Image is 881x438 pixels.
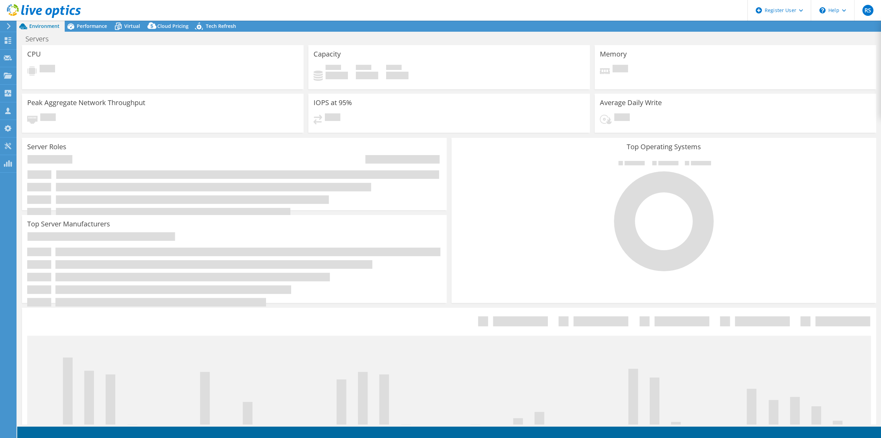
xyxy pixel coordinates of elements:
h3: Memory [600,50,627,58]
span: Used [326,65,341,72]
h3: CPU [27,50,41,58]
span: Tech Refresh [206,23,236,29]
h3: IOPS at 95% [314,99,352,106]
span: Cloud Pricing [157,23,189,29]
span: Performance [77,23,107,29]
h3: Peak Aggregate Network Throughput [27,99,145,106]
h3: Top Server Manufacturers [27,220,110,228]
span: Total [386,65,402,72]
span: Pending [40,113,56,123]
h3: Server Roles [27,143,66,151]
h3: Top Operating Systems [457,143,871,151]
span: Virtual [124,23,140,29]
h4: 0 GiB [386,72,408,79]
h4: 0 GiB [356,72,378,79]
h4: 0 GiB [326,72,348,79]
h3: Average Daily Write [600,99,662,106]
span: Environment [29,23,60,29]
span: Pending [40,65,55,74]
h3: Capacity [314,50,341,58]
span: RS [862,5,873,16]
span: Pending [613,65,628,74]
h1: Servers [22,35,59,43]
svg: \n [819,7,826,13]
span: Free [356,65,371,72]
span: Pending [325,113,340,123]
span: Pending [614,113,630,123]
